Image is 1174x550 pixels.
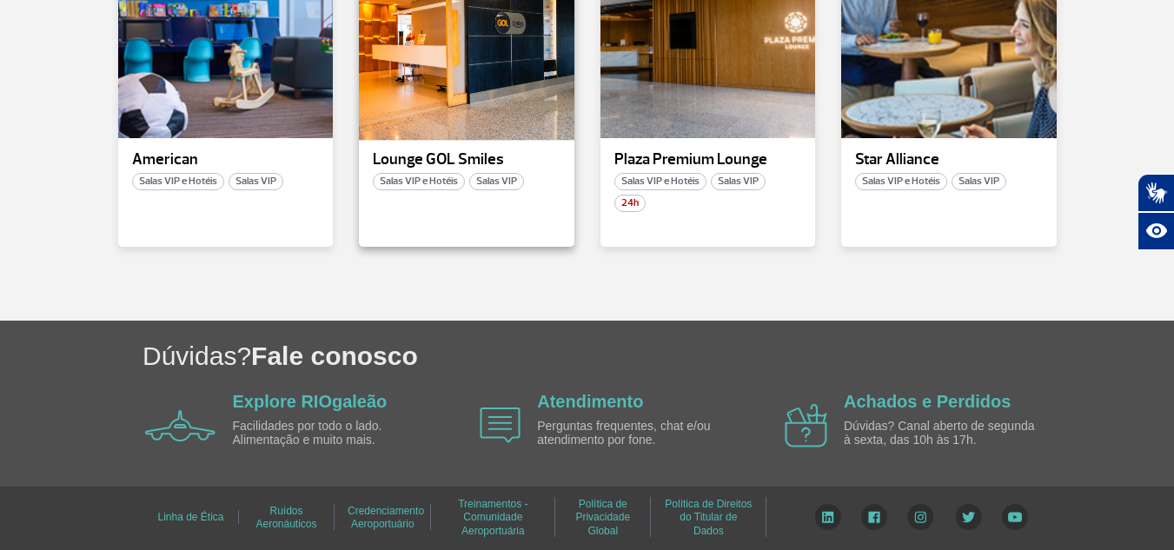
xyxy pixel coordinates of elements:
a: Política de Privacidade Global [575,492,630,543]
h1: Dúvidas? [143,338,1174,374]
img: YouTube [1002,504,1028,530]
img: Twitter [955,504,982,530]
p: Star Alliance [855,151,1043,169]
img: LinkedIn [814,504,841,530]
span: Salas VIP e Hotéis [855,173,947,190]
span: Salas VIP e Hotéis [614,173,706,190]
span: Fale conosco [251,341,418,370]
p: Perguntas frequentes, chat e/ou atendimento por fone. [537,420,737,447]
button: Abrir tradutor de língua de sinais. [1138,174,1174,212]
img: Facebook [861,504,887,530]
span: Salas VIP [952,173,1006,190]
a: Achados e Perdidos [844,392,1011,411]
a: Ruídos Aeronáuticos [255,499,316,536]
a: Linha de Ética [157,505,223,529]
img: airplane icon [480,408,521,443]
div: Plugin de acessibilidade da Hand Talk. [1138,174,1174,250]
span: 24h [614,195,646,212]
p: Plaza Premium Lounge [614,151,802,169]
img: airplane icon [785,404,827,447]
a: Política de Direitos do Titular de Dados [665,492,752,543]
a: Treinamentos - Comunidade Aeroportuária [458,492,527,543]
a: Explore RIOgaleão [233,392,388,411]
span: Salas VIP e Hotéis [373,173,465,190]
span: Salas VIP [469,173,524,190]
p: Lounge GOL Smiles [373,151,560,169]
p: Dúvidas? Canal aberto de segunda à sexta, das 10h às 17h. [844,420,1044,447]
a: Credenciamento Aeroportuário [348,499,424,536]
span: Salas VIP [229,173,283,190]
button: Abrir recursos assistivos. [1138,212,1174,250]
span: Salas VIP e Hotéis [132,173,224,190]
img: Instagram [907,504,934,530]
a: Atendimento [537,392,643,411]
img: airplane icon [145,410,216,441]
span: Salas VIP [711,173,766,190]
p: American [132,151,320,169]
p: Facilidades por todo o lado. Alimentação e muito mais. [233,420,433,447]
